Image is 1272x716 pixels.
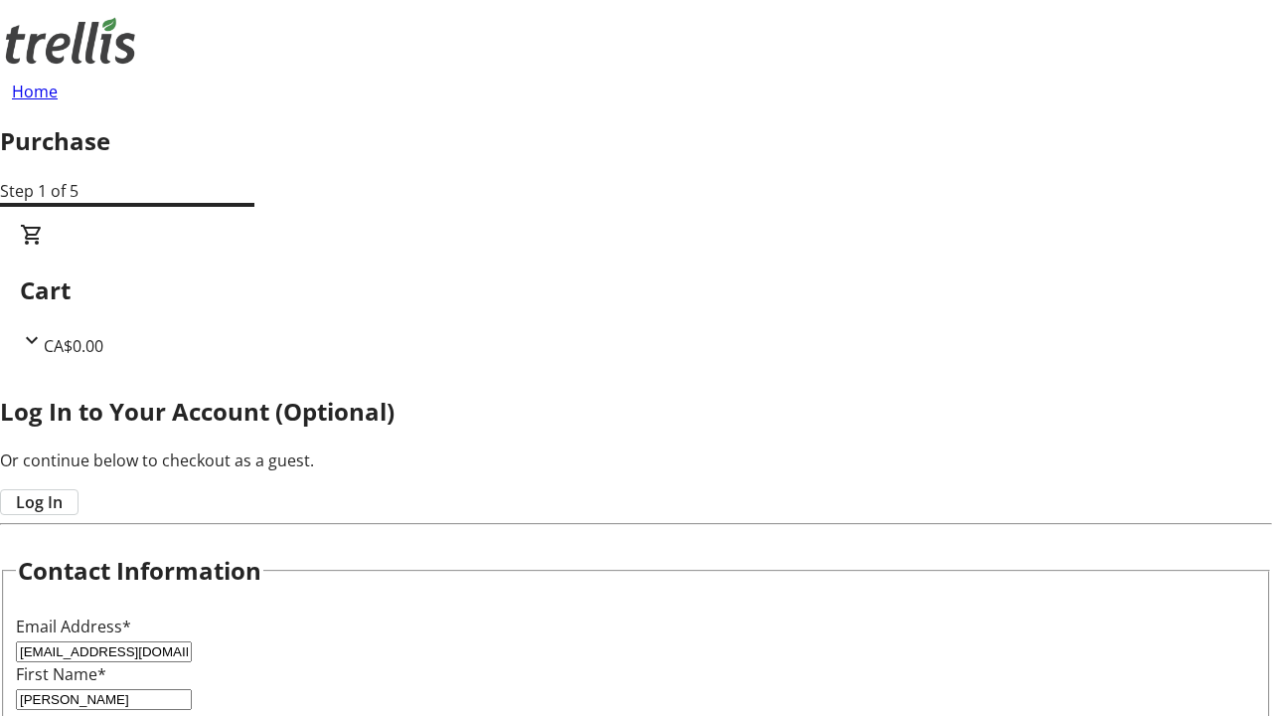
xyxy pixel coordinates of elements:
h2: Contact Information [18,553,261,589]
span: Log In [16,490,63,514]
div: CartCA$0.00 [20,223,1252,358]
label: Email Address* [16,616,131,637]
span: CA$0.00 [44,335,103,357]
h2: Cart [20,272,1252,308]
label: First Name* [16,663,106,685]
